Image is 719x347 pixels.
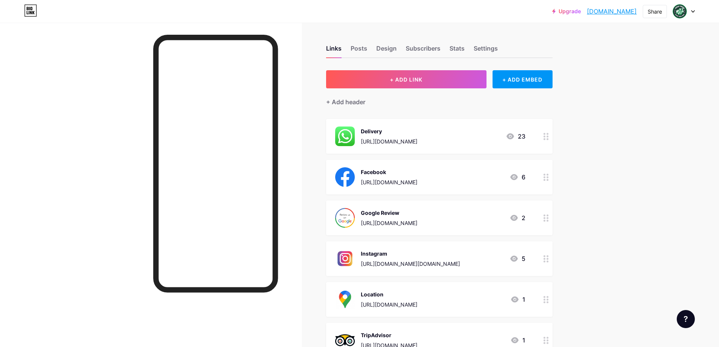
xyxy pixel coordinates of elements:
[510,254,525,263] div: 5
[376,44,397,57] div: Design
[406,44,440,57] div: Subscribers
[587,7,637,16] a: [DOMAIN_NAME]
[361,127,417,135] div: Delivery
[506,132,525,141] div: 23
[335,167,355,187] img: Facebook
[361,301,417,308] div: [URL][DOMAIN_NAME]
[326,97,365,106] div: + Add header
[510,213,525,222] div: 2
[361,137,417,145] div: [URL][DOMAIN_NAME]
[326,44,342,57] div: Links
[510,295,525,304] div: 1
[326,70,487,88] button: + ADD LINK
[450,44,465,57] div: Stats
[361,290,417,298] div: Location
[335,208,355,228] img: Google Review
[361,331,417,339] div: TripAdvisor
[335,290,355,309] img: Location
[493,70,553,88] div: + ADD EMBED
[351,44,367,57] div: Posts
[552,8,581,14] a: Upgrade
[510,336,525,345] div: 1
[335,126,355,146] img: Delivery
[361,168,417,176] div: Facebook
[361,250,460,258] div: Instagram
[673,4,687,19] img: greengarden83100
[361,260,460,268] div: [URL][DOMAIN_NAME][DOMAIN_NAME]
[361,178,417,186] div: [URL][DOMAIN_NAME]
[648,8,662,15] div: Share
[361,219,417,227] div: [URL][DOMAIN_NAME]
[361,209,417,217] div: Google Review
[510,173,525,182] div: 6
[474,44,498,57] div: Settings
[390,76,422,83] span: + ADD LINK
[335,249,355,268] img: Instagram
